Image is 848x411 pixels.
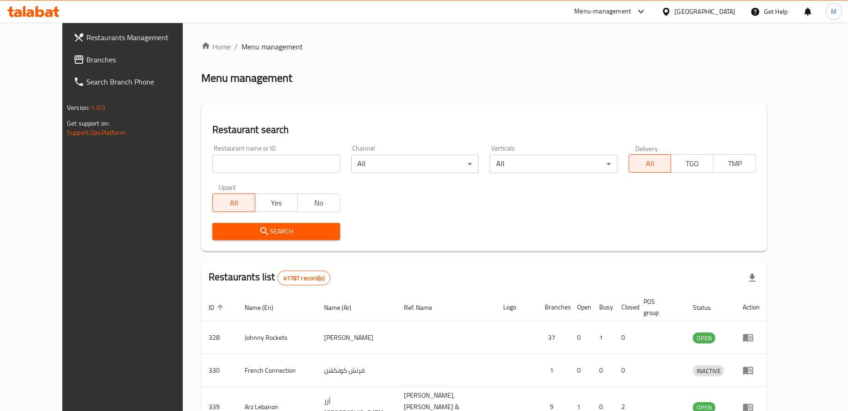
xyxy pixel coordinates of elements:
span: POS group [644,296,674,318]
td: French Connection [237,354,317,387]
div: [GEOGRAPHIC_DATA] [675,6,736,17]
span: 1.0.0 [91,102,105,114]
td: 0 [614,321,636,354]
li: / [235,41,238,52]
span: Menu management [241,41,303,52]
td: 1 [537,354,570,387]
th: Logo [496,293,537,321]
span: Branches [86,54,197,65]
button: No [297,193,340,212]
div: All [490,155,617,173]
span: Get support on: [67,117,109,129]
button: All [212,193,255,212]
div: Menu-management [575,6,631,17]
td: [PERSON_NAME] [317,321,397,354]
span: Restaurants Management [86,32,197,43]
h2: Restaurants list [209,270,331,285]
td: 0 [614,354,636,387]
button: All [629,154,672,173]
div: Total records count [277,271,331,285]
span: OPEN [693,333,716,344]
span: Ref. Name [404,302,445,313]
h2: Menu management [201,71,292,85]
td: 330 [201,354,237,387]
td: 37 [537,321,570,354]
span: Search [220,226,332,237]
button: TMP [713,154,756,173]
span: INACTIVE [693,366,724,376]
button: TGO [671,154,714,173]
td: 0 [592,354,614,387]
a: Home [201,41,231,52]
h2: Restaurant search [212,123,756,137]
span: TMP [717,157,752,170]
nav: breadcrumb [201,41,767,52]
th: Busy [592,293,614,321]
span: No [301,196,337,210]
img: French Connection [503,357,526,380]
div: Export file [741,267,764,289]
span: M [831,6,837,17]
span: 41787 record(s) [278,274,330,283]
div: All [351,155,479,173]
input: Search for restaurant name or ID.. [212,155,340,173]
span: Version: [67,102,90,114]
td: 0 [570,354,592,387]
a: Search Branch Phone [66,71,204,93]
button: Yes [255,193,298,212]
td: 328 [201,321,237,354]
a: Restaurants Management [66,26,204,48]
img: Johnny Rockets [503,324,526,347]
th: Branches [537,293,570,321]
th: Closed [614,293,636,321]
span: All [217,196,252,210]
span: TGO [675,157,710,170]
div: Menu [743,332,760,343]
span: Name (En) [245,302,285,313]
a: Branches [66,48,204,71]
th: Open [570,293,592,321]
span: All [633,157,668,170]
div: INACTIVE [693,365,724,376]
td: Johnny Rockets [237,321,317,354]
label: Delivery [635,145,658,151]
span: ID [209,302,226,313]
label: Upsell [219,184,236,191]
span: Status [693,302,723,313]
a: Support.OpsPlatform [67,127,126,139]
td: 1 [592,321,614,354]
div: Menu [743,365,760,376]
span: Name (Ar) [324,302,363,313]
span: Search Branch Phone [86,76,197,87]
span: Yes [259,196,294,210]
td: 0 [570,321,592,354]
button: Search [212,223,340,240]
td: فرنش كونكشن [317,354,397,387]
th: Action [735,293,767,321]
